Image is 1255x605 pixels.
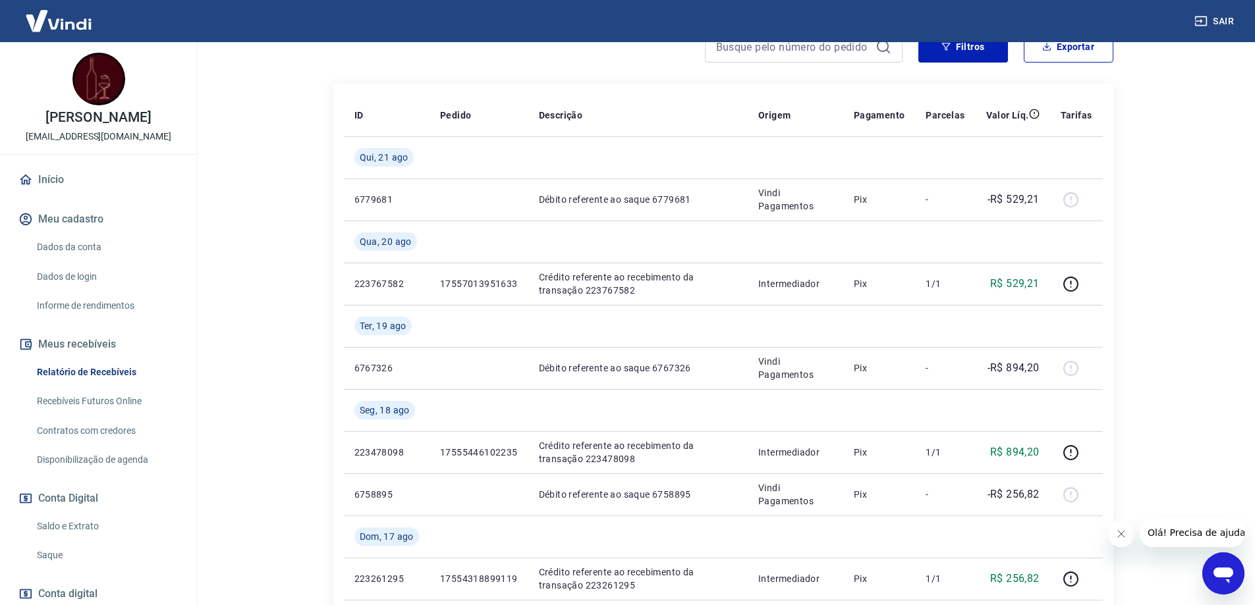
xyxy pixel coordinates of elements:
p: - [926,193,964,206]
p: Intermediador [758,572,833,585]
p: 6767326 [354,361,419,375]
p: Pedido [440,109,471,122]
p: R$ 894,20 [990,444,1040,460]
p: 1/1 [926,572,964,585]
p: 223261295 [354,572,419,585]
a: Relatório de Recebíveis [32,359,181,386]
p: Origem [758,109,791,122]
p: - [926,488,964,501]
button: Meu cadastro [16,205,181,234]
button: Conta Digital [16,484,181,513]
p: Intermediador [758,446,833,459]
p: - [926,361,964,375]
a: Recebíveis Futuros Online [32,388,181,415]
span: Qua, 20 ago [360,235,412,248]
p: 6779681 [354,193,419,206]
p: 17554318899119 [440,572,518,585]
a: Contratos com credores [32,417,181,444]
span: Dom, 17 ago [360,530,414,543]
p: Débito referente ao saque 6767326 [539,361,737,375]
p: Tarifas [1061,109,1092,122]
span: Conta digital [38,585,98,603]
input: Busque pelo número do pedido [716,37,870,57]
p: Vindi Pagamentos [758,481,833,508]
iframe: Botão para abrir a janela de mensagens [1202,552,1244,594]
a: Início [16,165,181,194]
p: Intermediador [758,277,833,290]
button: Exportar [1024,31,1113,63]
a: Informe de rendimentos [32,292,181,319]
iframe: Mensagem da empresa [1140,518,1244,547]
p: Parcelas [926,109,964,122]
p: 6758895 [354,488,419,501]
p: 1/1 [926,446,964,459]
p: -R$ 256,82 [988,487,1040,502]
iframe: Fechar mensagem [1108,521,1134,547]
p: Pix [854,277,905,290]
p: ID [354,109,364,122]
p: 223478098 [354,446,419,459]
img: Vindi [16,1,101,41]
p: Pix [854,572,905,585]
p: R$ 256,82 [990,571,1040,587]
p: -R$ 529,21 [988,192,1040,207]
p: [PERSON_NAME] [45,111,151,124]
p: 17555446102235 [440,446,518,459]
p: Débito referente ao saque 6779681 [539,193,737,206]
p: 17557013951633 [440,277,518,290]
p: R$ 529,21 [990,276,1040,292]
p: Vindi Pagamentos [758,186,833,213]
a: Dados de login [32,263,181,290]
p: Pix [854,446,905,459]
p: 1/1 [926,277,964,290]
p: Pix [854,361,905,375]
p: Pix [854,193,905,206]
button: Meus recebíveis [16,330,181,359]
img: 1cbb7641-76d3-4fdf-becb-274238083d16.jpeg [72,53,125,105]
a: Disponibilização de agenda [32,446,181,473]
p: Débito referente ao saque 6758895 [539,488,737,501]
span: Qui, 21 ago [360,151,408,164]
p: 223767582 [354,277,419,290]
button: Sair [1192,9,1239,34]
p: -R$ 894,20 [988,360,1040,376]
p: Pix [854,488,905,501]
p: Vindi Pagamentos [758,355,833,381]
p: Valor Líq. [986,109,1029,122]
p: [EMAIL_ADDRESS][DOMAIN_NAME] [26,130,171,144]
p: Crédito referente ao recebimento da transação 223478098 [539,439,737,465]
p: Crédito referente ao recebimento da transação 223261295 [539,566,737,592]
p: Descrição [539,109,583,122]
span: Olá! Precisa de ajuda? [8,9,111,20]
a: Saldo e Extrato [32,513,181,540]
p: Crédito referente ao recebimento da transação 223767582 [539,271,737,297]
span: Ter, 19 ago [360,319,406,332]
p: Pagamento [854,109,905,122]
button: Filtros [918,31,1008,63]
a: Dados da conta [32,234,181,261]
a: Saque [32,542,181,569]
span: Seg, 18 ago [360,404,410,417]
